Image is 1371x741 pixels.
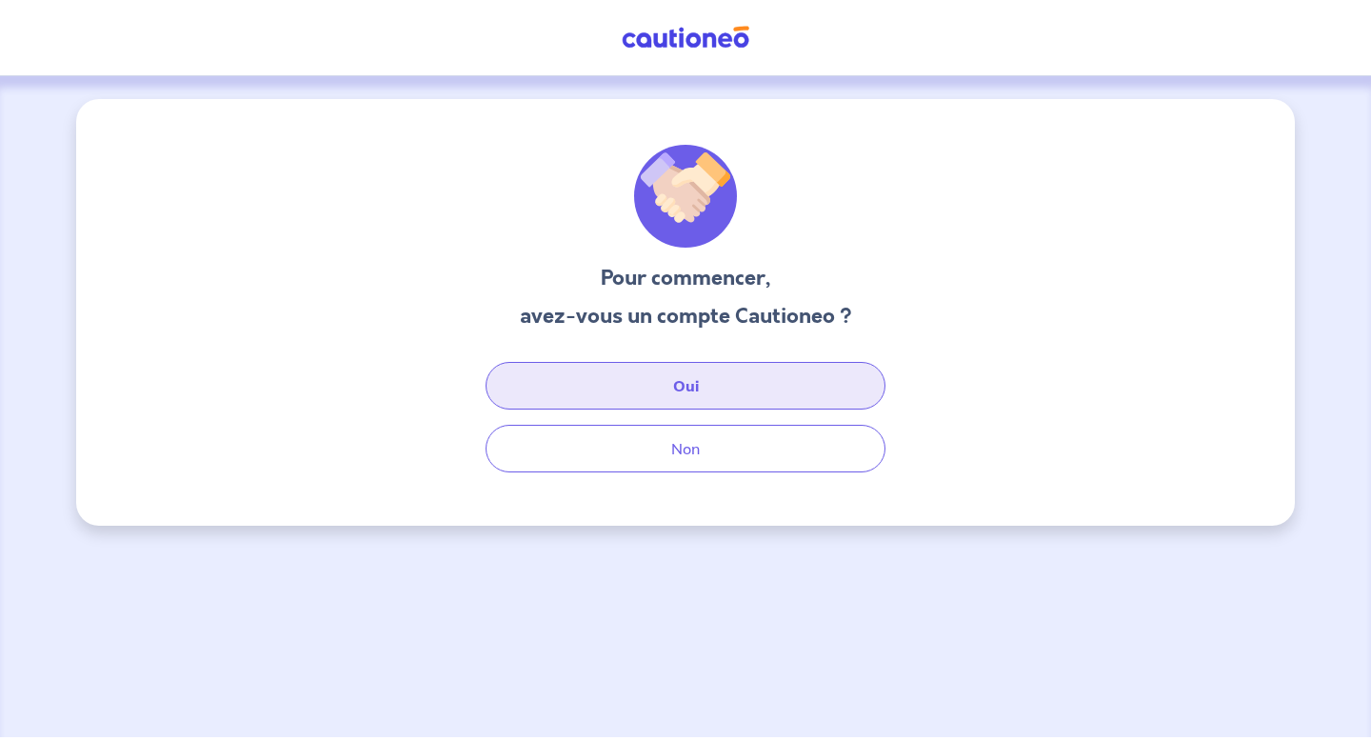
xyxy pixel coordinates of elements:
img: Cautioneo [614,26,757,50]
button: Non [486,425,885,472]
h3: avez-vous un compte Cautioneo ? [520,301,852,331]
button: Oui [486,362,885,410]
h3: Pour commencer, [520,263,852,293]
img: illu_welcome.svg [634,145,737,248]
